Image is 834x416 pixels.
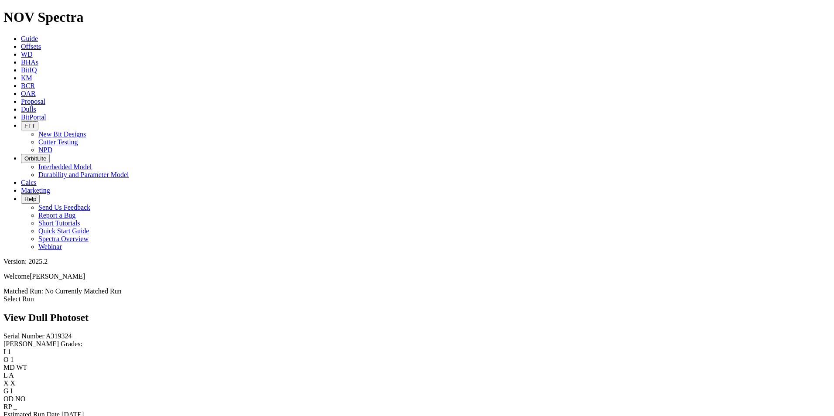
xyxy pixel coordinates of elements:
span: FTT [24,123,35,129]
a: Spectra Overview [38,235,89,242]
label: RP [3,403,12,410]
label: O [3,356,9,363]
label: Serial Number [3,332,44,340]
button: FTT [21,121,38,130]
div: [PERSON_NAME] Grades: [3,340,831,348]
h1: NOV Spectra [3,9,831,25]
a: Report a Bug [38,211,75,219]
a: KM [21,74,32,82]
a: Cutter Testing [38,138,78,146]
span: Matched Run: [3,287,43,295]
label: MD [3,364,15,371]
span: _ [14,403,17,410]
label: G [3,387,9,395]
span: No Currently Matched Run [45,287,122,295]
span: 1 [7,348,11,355]
a: Webinar [38,243,62,250]
label: L [3,372,7,379]
div: Version: 2025.2 [3,258,831,266]
a: BitPortal [21,113,46,121]
span: X [10,379,16,387]
span: 1 [10,356,14,363]
a: Send Us Feedback [38,204,90,211]
a: New Bit Designs [38,130,86,138]
p: Welcome [3,273,831,280]
span: OrbitLite [24,155,46,162]
a: Guide [21,35,38,42]
a: BHAs [21,58,38,66]
a: Durability and Parameter Model [38,171,129,178]
a: Proposal [21,98,45,105]
a: Short Tutorials [38,219,80,227]
label: X [3,379,9,387]
a: BitIQ [21,66,37,74]
label: OD [3,395,14,402]
span: [PERSON_NAME] [30,273,85,280]
span: A319324 [46,332,72,340]
span: Help [24,196,36,202]
label: I [3,348,6,355]
a: WD [21,51,33,58]
a: Dulls [21,106,36,113]
a: BCR [21,82,35,89]
h2: View Dull Photoset [3,312,831,324]
a: Calcs [21,179,37,186]
a: Offsets [21,43,41,50]
button: Help [21,194,40,204]
a: Select Run [3,295,34,303]
span: A [9,372,14,379]
a: NPD [38,146,52,153]
a: Interbedded Model [38,163,92,170]
span: WT [17,364,27,371]
span: I [10,387,13,395]
a: Marketing [21,187,50,194]
span: NO [15,395,25,402]
a: OAR [21,90,36,97]
button: OrbitLite [21,154,50,163]
a: Quick Start Guide [38,227,89,235]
